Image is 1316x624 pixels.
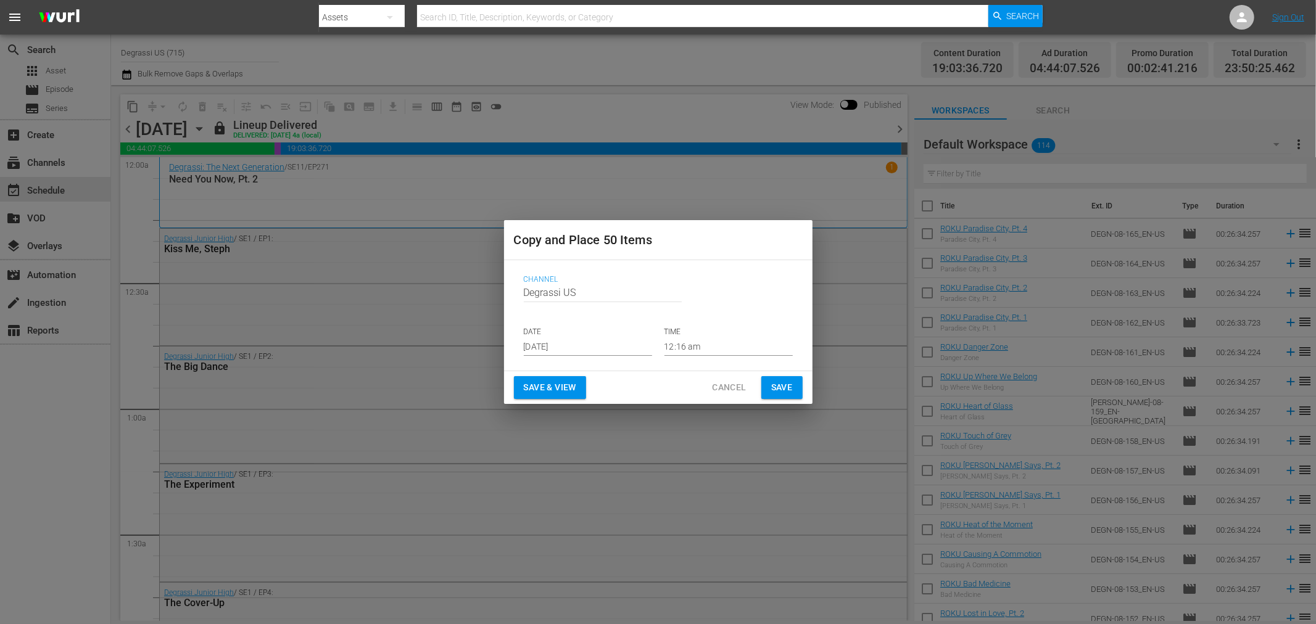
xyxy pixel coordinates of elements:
[1007,5,1040,27] span: Search
[7,10,22,25] span: menu
[712,380,746,395] span: Cancel
[524,275,787,285] span: Channel
[524,327,652,337] p: DATE
[30,3,89,32] img: ans4CAIJ8jUAAAAAAAAAAAAAAAAAAAAAAAAgQb4GAAAAAAAAAAAAAAAAAAAAAAAAJMjXAAAAAAAAAAAAAAAAAAAAAAAAgAT5G...
[514,230,803,250] h2: Copy and Place 50 Items
[761,376,803,399] button: Save
[524,380,576,395] span: Save & View
[702,376,756,399] button: Cancel
[771,380,793,395] span: Save
[664,327,793,337] p: TIME
[1272,12,1304,22] a: Sign Out
[514,376,586,399] button: Save & View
